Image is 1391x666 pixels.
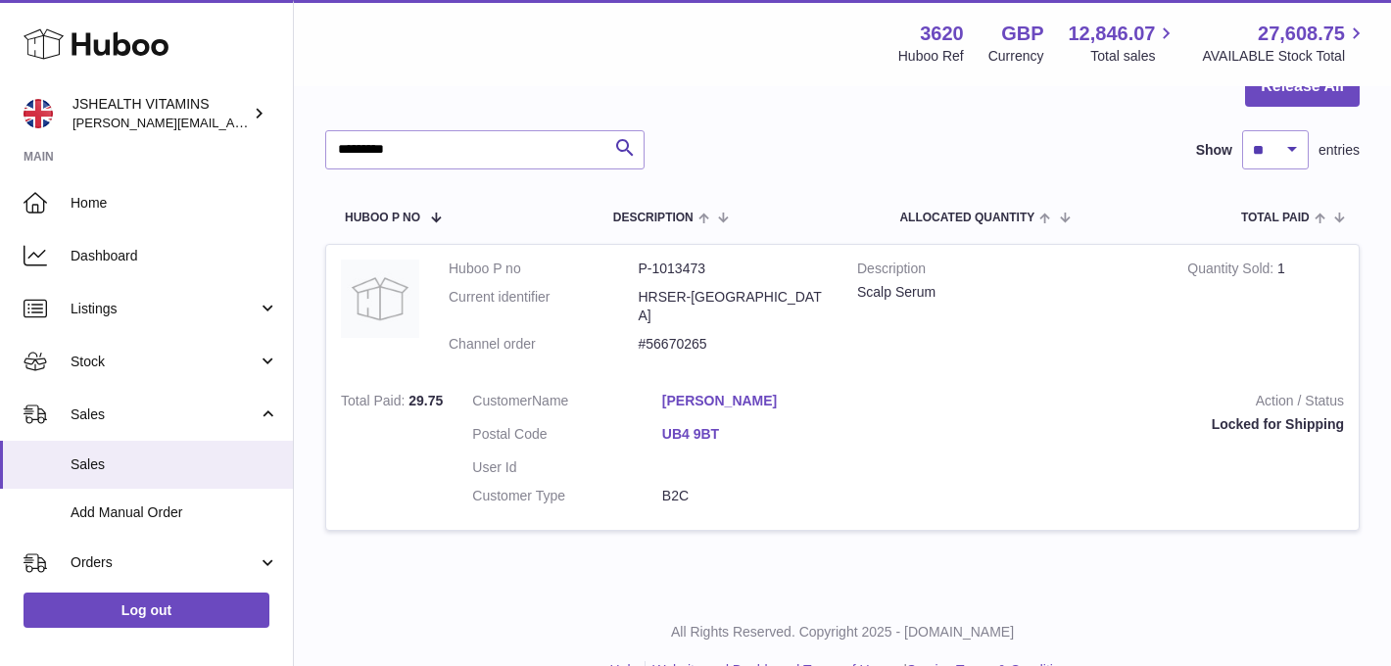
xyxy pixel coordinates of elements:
span: entries [1319,141,1360,160]
p: All Rights Reserved. Copyright 2025 - [DOMAIN_NAME] [310,623,1375,642]
span: Sales [71,455,278,474]
span: Stock [71,353,258,371]
strong: Total Paid [341,393,408,413]
button: Release All [1245,67,1360,107]
span: AVAILABLE Stock Total [1202,47,1367,66]
div: Scalp Serum [857,283,1158,302]
strong: Description [857,260,1158,283]
dt: Channel order [449,335,639,354]
span: Sales [71,405,258,424]
span: Total paid [1241,212,1310,224]
img: no-photo.jpg [341,260,419,338]
span: Orders [71,553,258,572]
span: Total sales [1090,47,1177,66]
span: Listings [71,300,258,318]
dd: #56670265 [639,335,829,354]
a: Log out [24,593,269,628]
dt: User Id [472,458,662,477]
div: Huboo Ref [898,47,964,66]
a: 27,608.75 AVAILABLE Stock Total [1202,21,1367,66]
span: 27,608.75 [1258,21,1345,47]
strong: 3620 [920,21,964,47]
div: Locked for Shipping [881,415,1344,434]
a: UB4 9BT [662,425,852,444]
dd: B2C [662,487,852,505]
span: Dashboard [71,247,278,265]
td: 1 [1173,245,1359,378]
dt: Customer Type [472,487,662,505]
strong: Quantity Sold [1187,261,1277,281]
span: Home [71,194,278,213]
label: Show [1196,141,1232,160]
span: Huboo P no [345,212,420,224]
strong: GBP [1001,21,1043,47]
dd: P-1013473 [639,260,829,278]
dd: HRSER-[GEOGRAPHIC_DATA] [639,288,829,325]
strong: Action / Status [881,392,1344,415]
dt: Huboo P no [449,260,639,278]
span: Customer [472,393,532,408]
dt: Postal Code [472,425,662,449]
span: 29.75 [408,393,443,408]
a: [PERSON_NAME] [662,392,852,410]
span: ALLOCATED Quantity [899,212,1034,224]
span: 12,846.07 [1068,21,1155,47]
img: francesca@jshealthvitamins.com [24,99,53,128]
a: 12,846.07 Total sales [1068,21,1177,66]
dt: Name [472,392,662,415]
span: [PERSON_NAME][EMAIL_ADDRESS][DOMAIN_NAME] [72,115,393,130]
dt: Current identifier [449,288,639,325]
div: Currency [988,47,1044,66]
div: JSHEALTH VITAMINS [72,95,249,132]
span: Description [613,212,694,224]
span: Add Manual Order [71,503,278,522]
